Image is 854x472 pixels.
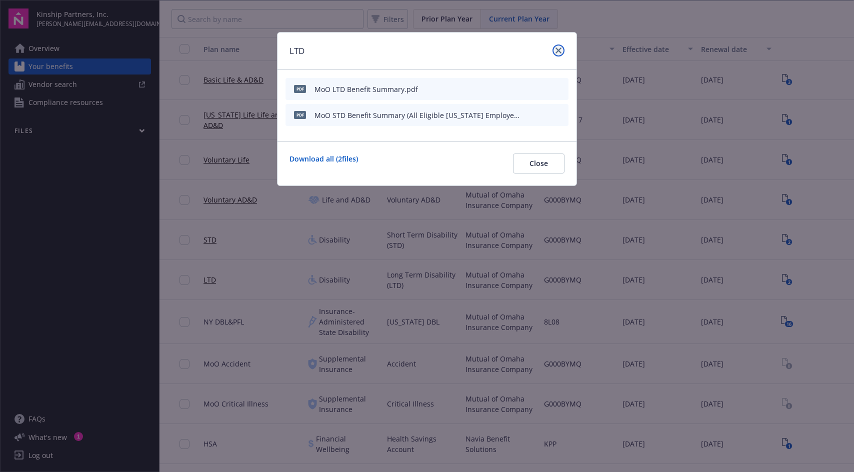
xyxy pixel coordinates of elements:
button: preview file [555,84,564,94]
h1: LTD [289,44,304,57]
button: preview file [555,110,564,120]
a: Download all ( 2 files) [289,153,358,173]
div: MoO STD Benefit Summary (All Eligible [US_STATE] Employees).pdf [314,110,521,120]
button: download file [539,110,547,120]
span: Close [529,158,548,168]
a: close [552,44,564,56]
div: MoO LTD Benefit Summary.pdf [314,84,418,94]
span: pdf [294,85,306,92]
span: pdf [294,111,306,118]
button: download file [539,84,547,94]
button: Close [513,153,564,173]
